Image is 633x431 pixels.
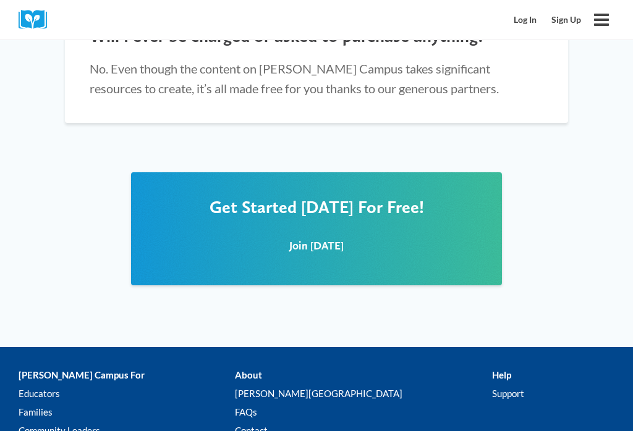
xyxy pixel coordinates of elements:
[506,8,544,31] a: Log In
[19,403,235,421] a: Families
[289,239,344,252] span: Join [DATE]
[19,10,56,29] img: Cox Campus
[19,384,235,403] a: Educators
[492,384,614,403] a: Support
[544,8,588,31] a: Sign Up
[210,196,424,217] span: Get Started [DATE] For Free!
[231,230,402,261] a: Join [DATE]
[90,59,543,98] p: No. Even though the content on [PERSON_NAME] Campus takes significant resources to create, it’s a...
[235,403,493,421] a: FAQs
[235,384,493,403] a: [PERSON_NAME][GEOGRAPHIC_DATA]
[506,8,588,31] nav: Secondary Mobile Navigation
[588,7,614,33] button: Open menu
